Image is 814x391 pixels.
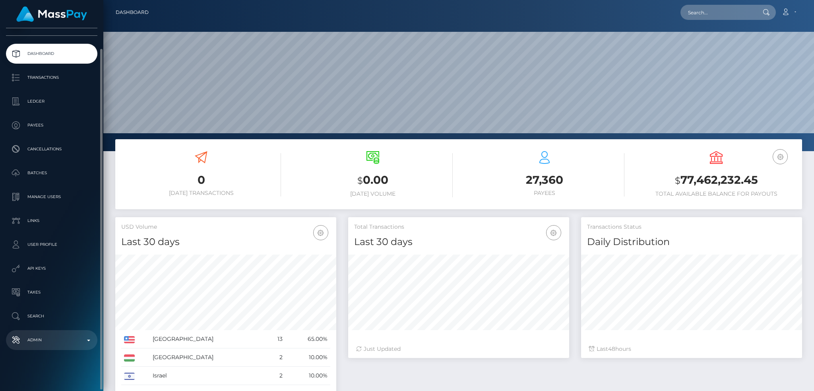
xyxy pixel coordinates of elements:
[357,175,363,186] small: $
[6,259,97,278] a: API Keys
[6,139,97,159] a: Cancellations
[9,215,94,227] p: Links
[150,367,267,385] td: Israel
[608,345,615,352] span: 48
[636,172,796,189] h3: 77,462,232.45
[9,334,94,346] p: Admin
[6,282,97,302] a: Taxes
[150,348,267,367] td: [GEOGRAPHIC_DATA]
[267,348,285,367] td: 2
[587,223,796,231] h5: Transactions Status
[6,235,97,255] a: User Profile
[285,348,330,367] td: 10.00%
[680,5,755,20] input: Search...
[636,191,796,197] h6: Total Available Balance for Payouts
[6,115,97,135] a: Payees
[9,310,94,322] p: Search
[6,330,97,350] a: Admin
[9,239,94,251] p: User Profile
[9,143,94,155] p: Cancellations
[587,235,796,249] h4: Daily Distribution
[9,167,94,179] p: Batches
[465,172,624,188] h3: 27,360
[6,44,97,64] a: Dashboard
[267,367,285,385] td: 2
[267,330,285,348] td: 13
[6,163,97,183] a: Batches
[356,345,561,353] div: Just Updated
[9,286,94,298] p: Taxes
[285,367,330,385] td: 10.00%
[6,211,97,231] a: Links
[293,172,453,189] h3: 0.00
[354,235,563,249] h4: Last 30 days
[124,354,135,362] img: HU.png
[9,263,94,274] p: API Keys
[9,72,94,84] p: Transactions
[9,119,94,131] p: Payees
[150,330,267,348] td: [GEOGRAPHIC_DATA]
[6,68,97,88] a: Transactions
[121,190,281,196] h6: [DATE] Transactions
[116,4,149,21] a: Dashboard
[354,223,563,231] h5: Total Transactions
[675,175,680,186] small: $
[9,48,94,60] p: Dashboard
[124,336,135,343] img: US.png
[9,95,94,107] p: Ledger
[6,91,97,111] a: Ledger
[6,187,97,207] a: Manage Users
[121,223,330,231] h5: USD Volume
[6,306,97,326] a: Search
[465,190,624,196] h6: Payees
[124,373,135,380] img: IL.png
[9,191,94,203] p: Manage Users
[16,6,87,22] img: MassPay Logo
[589,345,794,353] div: Last hours
[121,172,281,188] h3: 0
[285,330,330,348] td: 65.00%
[293,191,453,197] h6: [DATE] Volume
[121,235,330,249] h4: Last 30 days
